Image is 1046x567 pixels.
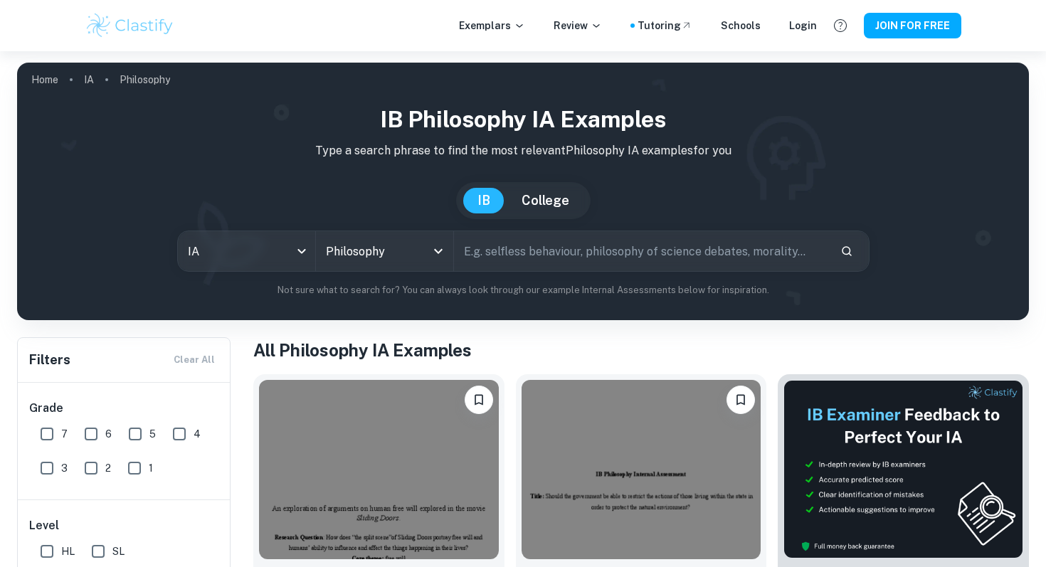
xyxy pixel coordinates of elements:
h1: IB Philosophy IA examples [28,102,1018,137]
a: Login [789,18,817,33]
button: Help and Feedback [828,14,852,38]
img: Philosophy IA example thumbnail: How does “the split scene”of Sliding Doo [259,380,499,559]
span: 7 [61,426,68,442]
h6: Grade [29,400,220,417]
img: profile cover [17,63,1029,320]
p: Exemplars [459,18,525,33]
button: College [507,188,583,213]
span: 4 [194,426,201,442]
span: 3 [61,460,68,476]
span: 2 [105,460,111,476]
p: Type a search phrase to find the most relevant Philosophy IA examples for you [28,142,1018,159]
span: SL [112,544,125,559]
a: Home [31,70,58,90]
img: Thumbnail [783,380,1023,558]
img: Clastify logo [85,11,175,40]
p: Philosophy [120,72,170,88]
input: E.g. selfless behaviour, philosophy of science debates, morality... [454,231,829,271]
h6: Level [29,517,220,534]
h1: All Philosophy IA Examples [253,337,1029,363]
a: Schools [721,18,761,33]
button: Please log in to bookmark exemplars [465,386,493,414]
a: Tutoring [638,18,692,33]
p: Review [554,18,602,33]
button: Open [428,241,448,261]
button: JOIN FOR FREE [864,13,961,38]
span: HL [61,544,75,559]
div: IA [178,231,315,271]
button: Search [835,239,859,263]
h6: Filters [29,350,70,370]
span: 5 [149,426,156,442]
span: 6 [105,426,112,442]
p: Not sure what to search for? You can always look through our example Internal Assessments below f... [28,283,1018,297]
span: 1 [149,460,153,476]
img: Philosophy IA example thumbnail: Should the government be able to restric [522,380,761,559]
button: IB [463,188,504,213]
button: Please log in to bookmark exemplars [727,386,755,414]
a: IA [84,70,94,90]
